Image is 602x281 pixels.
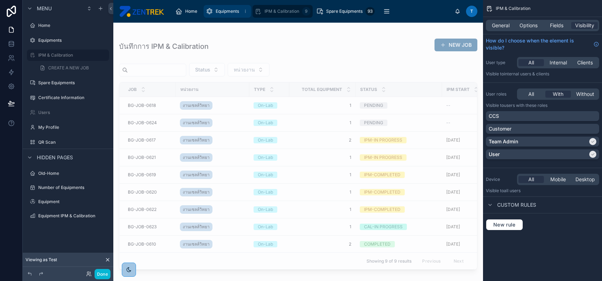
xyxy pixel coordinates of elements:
[119,6,164,17] img: App logo
[486,177,514,182] label: Device
[326,8,363,14] span: Spare Equipments
[528,59,534,66] span: All
[37,154,73,161] span: Hidden pages
[550,176,566,183] span: Mobile
[553,91,563,98] span: With
[27,92,109,103] a: Certificate Information
[173,5,202,18] a: Home
[170,4,455,19] div: scrollable content
[486,71,599,77] p: Visible to
[38,125,108,130] label: My Profile
[27,168,109,179] a: Old-Home
[365,7,375,16] div: 93
[519,22,538,29] span: Options
[489,125,511,132] p: Customer
[38,171,108,176] label: Old-Home
[302,7,311,16] div: 9
[27,20,109,31] a: Home
[216,8,239,14] span: Equipments
[486,188,599,194] p: Visible to
[27,35,109,46] a: Equipments
[38,80,108,86] label: Spare Equipments
[550,59,567,66] span: Internal
[27,210,109,222] a: Equipment IPM & Calibration
[575,176,595,183] span: Desktop
[486,37,599,51] a: How do I choose when the element is visible?
[577,59,593,66] span: Clients
[38,185,108,190] label: Number of Equipments
[489,151,500,158] p: User
[486,91,514,97] label: User roles
[27,122,109,133] a: My Profile
[185,8,197,14] span: Home
[504,71,549,76] span: Internal users & clients
[38,139,108,145] label: QR Scan
[38,52,105,58] label: IPM & Calibration
[486,60,514,65] label: User type
[490,222,518,228] span: New rule
[38,95,108,101] label: Certificate Information
[27,196,109,207] a: Equipment
[38,213,108,219] label: Equipment IPM & Calibration
[314,5,377,18] a: Spare Equipments93
[25,257,57,263] span: Viewing as Test
[575,22,594,29] span: Visibility
[37,5,52,12] span: Menu
[550,22,563,29] span: Fields
[528,91,534,98] span: All
[504,103,547,108] span: Users with these roles
[38,110,108,115] label: Users
[489,138,518,145] p: Team Admin
[27,107,109,118] a: Users
[576,91,594,98] span: Without
[252,5,313,18] a: IPM & Calibration9
[470,8,473,14] span: T
[48,65,89,71] span: CREATE A NEW JOB
[492,22,510,29] span: General
[38,38,108,43] label: Equipments
[504,188,521,193] span: all users
[265,8,299,14] span: IPM & Calibration
[486,103,599,108] p: Visible to
[204,5,251,18] a: Equipments
[528,176,534,183] span: All
[486,37,591,51] span: How do I choose when the element is visible?
[35,62,109,74] a: CREATE A NEW JOB
[486,219,523,230] button: New rule
[489,113,499,120] p: CCS
[497,201,536,208] span: Custom rules
[27,182,109,193] a: Number of Equipments
[27,50,109,61] a: IPM & Calibration
[38,199,108,205] label: Equipment
[496,6,530,11] span: IPM & Calibration
[38,23,108,28] label: Home
[27,77,109,88] a: Spare Equipments
[95,269,110,279] button: Done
